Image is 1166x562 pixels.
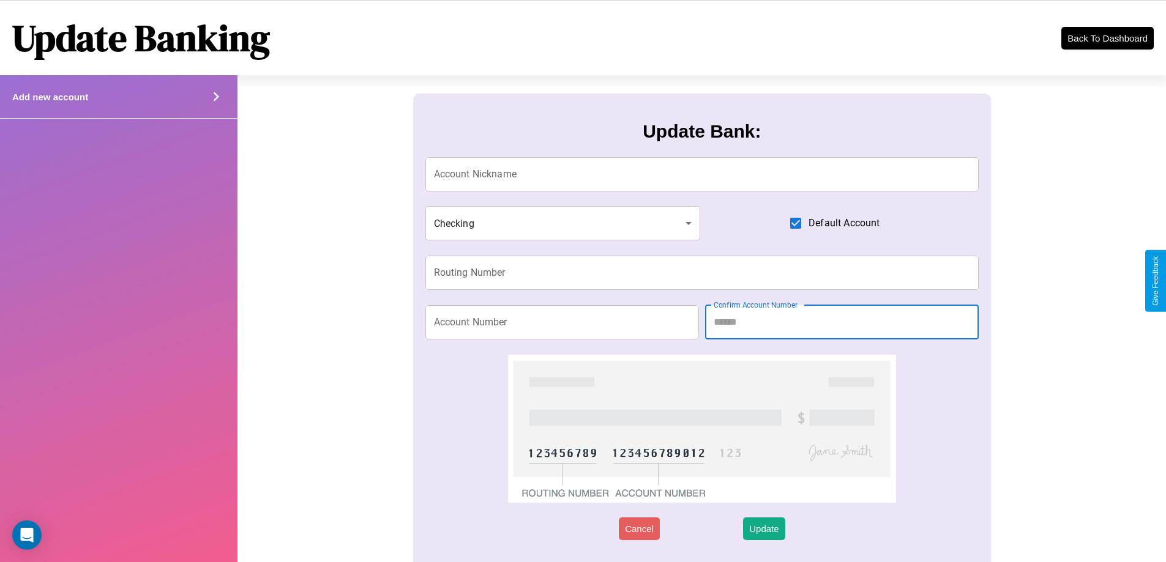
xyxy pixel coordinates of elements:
[619,517,660,540] button: Cancel
[12,92,88,102] h4: Add new account
[1061,27,1154,50] button: Back To Dashboard
[12,13,270,63] h1: Update Banking
[425,206,701,240] div: Checking
[714,300,798,310] label: Confirm Account Number
[809,216,880,231] span: Default Account
[743,517,785,540] button: Update
[508,355,895,503] img: check
[643,121,761,142] h3: Update Bank:
[12,520,42,550] div: Open Intercom Messenger
[1151,256,1160,306] div: Give Feedback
